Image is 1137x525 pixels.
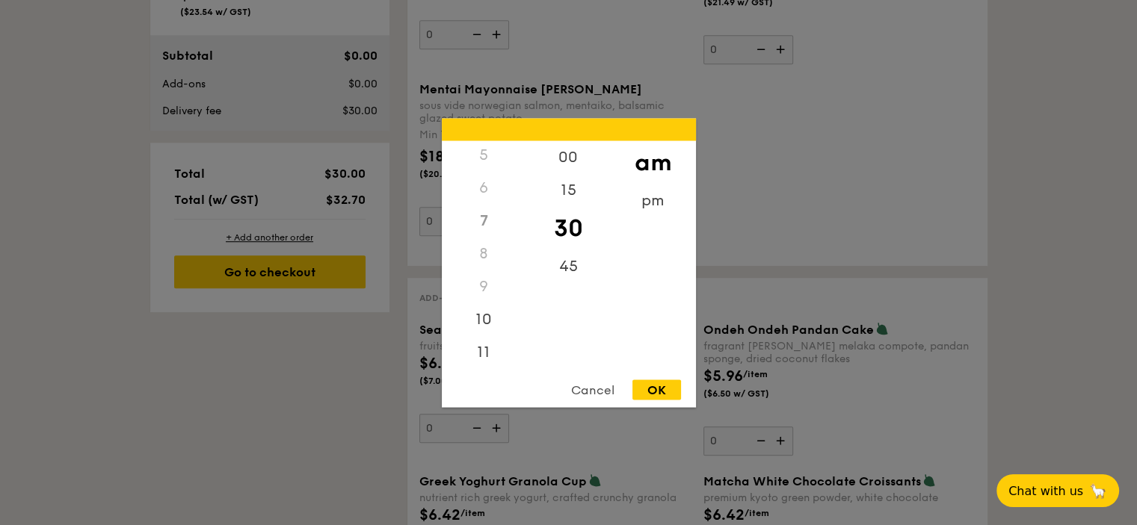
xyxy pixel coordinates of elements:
[442,237,526,270] div: 8
[442,204,526,237] div: 7
[442,335,526,368] div: 11
[442,302,526,335] div: 10
[611,140,695,184] div: am
[526,206,611,249] div: 30
[556,379,629,400] div: Cancel
[442,138,526,171] div: 5
[611,184,695,217] div: pm
[632,379,681,400] div: OK
[526,140,611,173] div: 00
[526,173,611,206] div: 15
[996,474,1119,507] button: Chat with us🦙
[1089,482,1107,500] span: 🦙
[442,171,526,204] div: 6
[1008,484,1083,498] span: Chat with us
[526,249,611,282] div: 45
[442,270,526,302] div: 9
